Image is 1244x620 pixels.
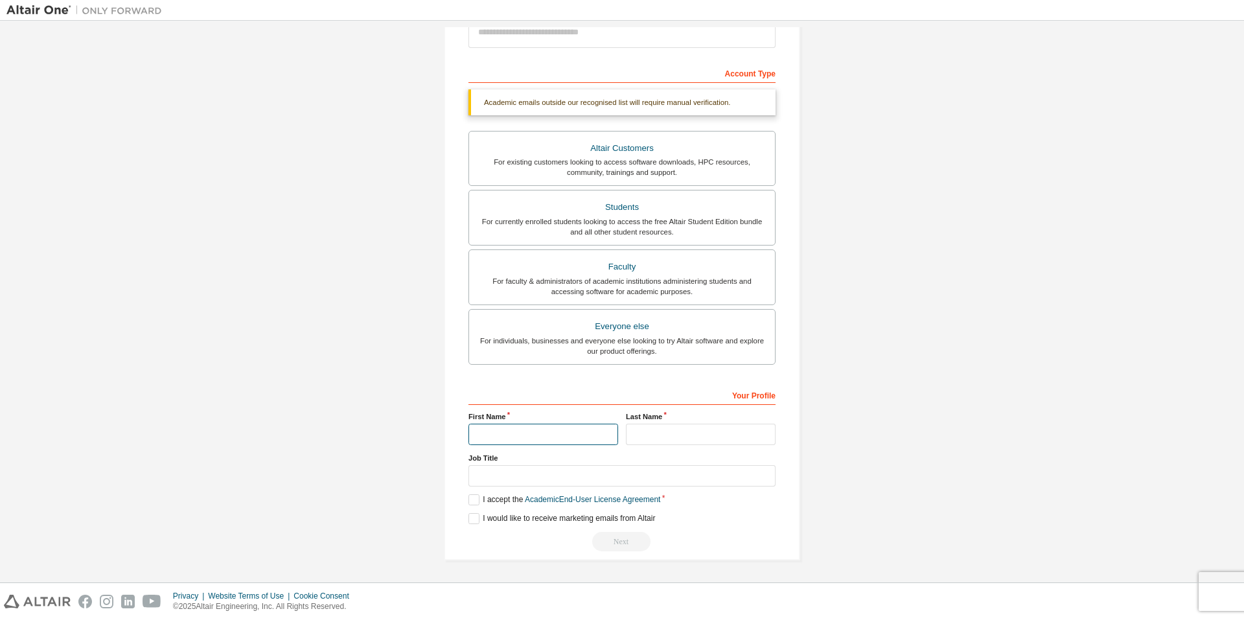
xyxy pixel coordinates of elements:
[208,591,294,601] div: Website Terms of Use
[626,411,776,422] label: Last Name
[100,595,113,608] img: instagram.svg
[4,595,71,608] img: altair_logo.svg
[477,216,767,237] div: For currently enrolled students looking to access the free Altair Student Edition bundle and all ...
[477,276,767,297] div: For faculty & administrators of academic institutions administering students and accessing softwa...
[173,591,208,601] div: Privacy
[477,336,767,356] div: For individuals, businesses and everyone else looking to try Altair software and explore our prod...
[468,89,776,115] div: Academic emails outside our recognised list will require manual verification.
[468,62,776,83] div: Account Type
[468,494,660,505] label: I accept the
[525,495,660,504] a: Academic End-User License Agreement
[121,595,135,608] img: linkedin.svg
[477,258,767,276] div: Faculty
[477,157,767,178] div: For existing customers looking to access software downloads, HPC resources, community, trainings ...
[294,591,356,601] div: Cookie Consent
[468,513,655,524] label: I would like to receive marketing emails from Altair
[477,139,767,157] div: Altair Customers
[78,595,92,608] img: facebook.svg
[468,453,776,463] label: Job Title
[468,411,618,422] label: First Name
[143,595,161,608] img: youtube.svg
[468,384,776,405] div: Your Profile
[6,4,168,17] img: Altair One
[173,601,357,612] p: © 2025 Altair Engineering, Inc. All Rights Reserved.
[468,532,776,551] div: Read and acccept EULA to continue
[477,317,767,336] div: Everyone else
[477,198,767,216] div: Students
